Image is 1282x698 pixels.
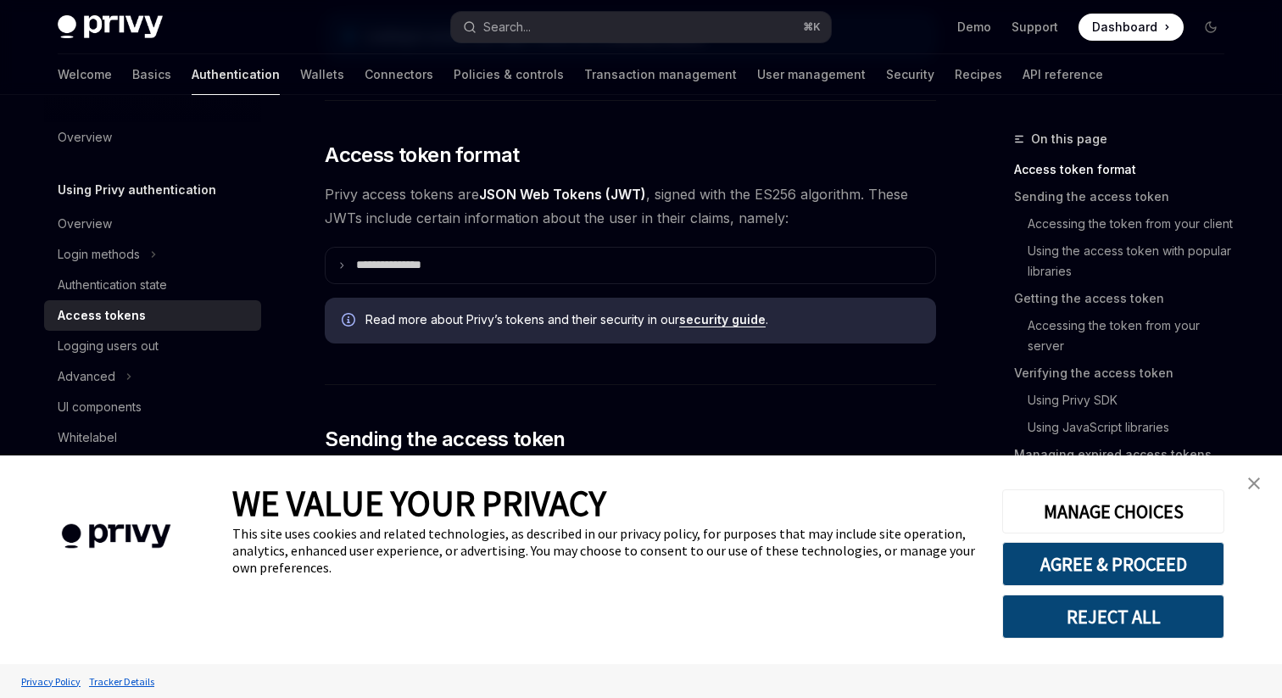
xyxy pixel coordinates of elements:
[44,270,261,300] a: Authentication state
[483,17,531,37] div: Search...
[1014,360,1238,387] a: Verifying the access token
[58,127,112,148] div: Overview
[365,54,433,95] a: Connectors
[58,15,163,39] img: dark logo
[17,667,85,696] a: Privacy Policy
[85,667,159,696] a: Tracker Details
[1014,441,1238,468] a: Managing expired access tokens
[44,122,261,153] a: Overview
[192,54,280,95] a: Authentication
[1014,312,1238,360] a: Accessing the token from your server
[44,392,261,422] a: UI components
[757,54,866,95] a: User management
[58,305,146,326] div: Access tokens
[44,209,261,239] a: Overview
[1014,237,1238,285] a: Using the access token with popular libraries
[58,244,140,265] div: Login methods
[1092,19,1157,36] span: Dashboard
[1014,183,1238,210] a: Sending the access token
[232,481,606,525] span: WE VALUE YOUR PRIVACY
[1014,414,1238,441] a: Using JavaScript libraries
[1079,14,1184,41] a: Dashboard
[44,300,261,331] a: Access tokens
[1014,156,1238,183] a: Access token format
[479,186,646,204] a: JSON Web Tokens (JWT)
[325,426,566,453] span: Sending the access token
[955,54,1002,95] a: Recipes
[58,180,216,200] h5: Using Privy authentication
[1031,129,1107,149] span: On this page
[44,422,261,453] a: Whitelabel
[1012,19,1058,36] a: Support
[58,54,112,95] a: Welcome
[1002,542,1224,586] button: AGREE & PROCEED
[58,336,159,356] div: Logging users out
[325,182,936,230] span: Privy access tokens are , signed with the ES256 algorithm. These JWTs include certain information...
[342,313,359,330] svg: Info
[1014,210,1238,237] a: Accessing the token from your client
[957,19,991,36] a: Demo
[300,54,344,95] a: Wallets
[1014,285,1238,312] a: Getting the access token
[1248,477,1260,489] img: close banner
[1002,489,1224,533] button: MANAGE CHOICES
[58,214,112,234] div: Overview
[454,54,564,95] a: Policies & controls
[1023,54,1103,95] a: API reference
[365,311,919,328] span: Read more about Privy’s tokens and their security in our .
[325,142,520,169] span: Access token format
[44,361,261,392] button: Advanced
[1197,14,1224,41] button: Toggle dark mode
[1014,387,1238,414] a: Using Privy SDK
[679,312,766,327] a: security guide
[1237,466,1271,500] a: close banner
[25,500,207,573] img: company logo
[44,331,261,361] a: Logging users out
[58,427,117,448] div: Whitelabel
[58,366,115,387] div: Advanced
[584,54,737,95] a: Transaction management
[451,12,831,42] button: Search...⌘K
[58,275,167,295] div: Authentication state
[1002,595,1224,639] button: REJECT ALL
[58,397,142,417] div: UI components
[886,54,934,95] a: Security
[132,54,171,95] a: Basics
[803,20,821,34] span: ⌘ K
[44,239,261,270] button: Login methods
[232,525,977,576] div: This site uses cookies and related technologies, as described in our privacy policy, for purposes...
